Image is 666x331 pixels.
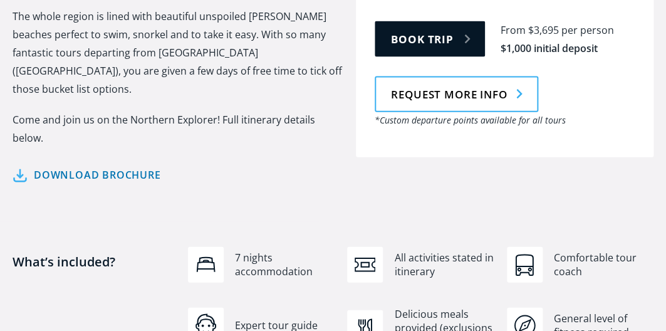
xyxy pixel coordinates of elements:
[13,166,161,184] a: Download brochure
[528,23,559,38] div: $3,695
[375,76,538,112] a: Request more info
[13,8,343,98] p: The whole region is lined with beautiful unspoiled [PERSON_NAME] beaches perfect to swim, snorkel...
[235,251,335,278] div: 7 nights accommodation
[554,251,653,278] div: Comfortable tour coach
[375,21,485,57] a: Book trip
[534,41,598,56] div: initial deposit
[561,23,614,38] div: per person
[13,253,175,323] h4: What’s included?
[501,23,526,38] div: From
[375,114,566,126] em: *Custom departure points available for all tours
[501,41,531,56] div: $1,000
[394,251,494,278] div: All activities stated in itinerary
[13,111,343,147] p: Come and join us on the Northern Explorer! Full itinerary details below.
